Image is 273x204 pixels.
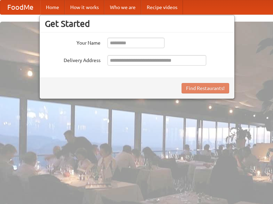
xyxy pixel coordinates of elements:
[65,0,104,14] a: How it works
[45,55,101,64] label: Delivery Address
[45,38,101,46] label: Your Name
[182,83,229,93] button: Find Restaurants!
[141,0,183,14] a: Recipe videos
[0,0,40,14] a: FoodMe
[45,18,229,29] h3: Get Started
[104,0,141,14] a: Who we are
[40,0,65,14] a: Home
